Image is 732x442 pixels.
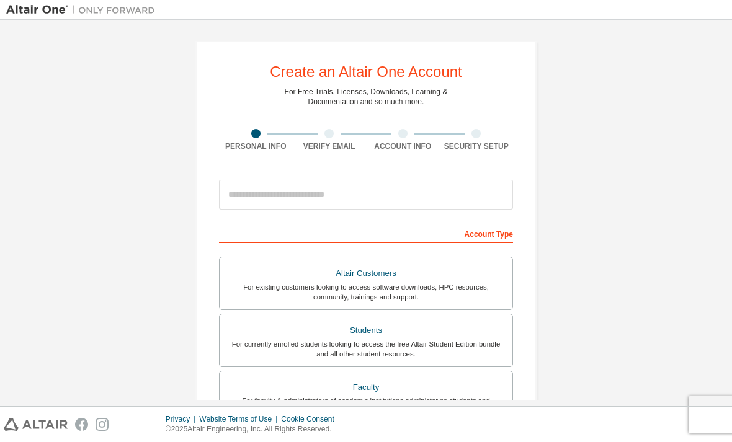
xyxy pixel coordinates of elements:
[440,141,514,151] div: Security Setup
[166,424,342,435] p: © 2025 Altair Engineering, Inc. All Rights Reserved.
[366,141,440,151] div: Account Info
[227,339,505,359] div: For currently enrolled students looking to access the free Altair Student Edition bundle and all ...
[270,64,462,79] div: Create an Altair One Account
[227,282,505,302] div: For existing customers looking to access software downloads, HPC resources, community, trainings ...
[281,414,341,424] div: Cookie Consent
[293,141,367,151] div: Verify Email
[199,414,281,424] div: Website Terms of Use
[75,418,88,431] img: facebook.svg
[4,418,68,431] img: altair_logo.svg
[219,223,513,243] div: Account Type
[219,141,293,151] div: Personal Info
[227,265,505,282] div: Altair Customers
[227,379,505,396] div: Faculty
[285,87,448,107] div: For Free Trials, Licenses, Downloads, Learning & Documentation and so much more.
[166,414,199,424] div: Privacy
[227,322,505,339] div: Students
[227,396,505,415] div: For faculty & administrators of academic institutions administering students and accessing softwa...
[96,418,109,431] img: instagram.svg
[6,4,161,16] img: Altair One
